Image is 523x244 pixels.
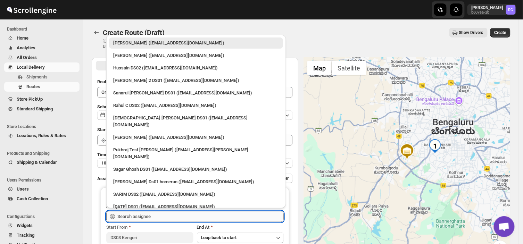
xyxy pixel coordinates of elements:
span: Show Drivers [459,30,483,35]
button: Shipments [4,72,80,82]
div: [PERSON_NAME] 2 DS01 ([EMAIL_ADDRESS][DOMAIN_NAME]) [113,77,279,84]
button: Show street map [307,61,332,75]
button: Shipping & Calendar [4,158,80,167]
button: Routes [92,28,101,37]
li: Sanarul Haque DS01 (fefifag638@adosnan.com) [106,86,286,99]
li: SARIM DS02 (xititor414@owlny.com) [106,187,286,200]
span: Shipments [26,74,48,79]
span: Standard Shipping [17,106,53,111]
span: Analytics [17,45,35,50]
span: Users [17,186,29,192]
span: Loop back to start [201,235,237,240]
span: Start Location (Warehouse) [97,127,152,132]
button: [DATE]|[DATE] [97,110,293,120]
span: Local Delivery [17,65,45,70]
div: [DEMOGRAPHIC_DATA] [PERSON_NAME] DS01 ([EMAIL_ADDRESS][DOMAIN_NAME]) [113,115,279,128]
div: Rahul C DS02 ([EMAIL_ADDRESS][DOMAIN_NAME]) [113,102,279,109]
span: Users Permissions [7,177,80,183]
div: [PERSON_NAME] ([EMAIL_ADDRESS][DOMAIN_NAME]) [113,52,279,59]
button: Users [4,184,80,194]
span: Store PickUp [17,96,43,102]
span: Scheduled for [97,104,125,109]
button: Locations, Rules & Rates [4,131,80,141]
div: [PERSON_NAME] Ds01 homerun ([EMAIL_ADDRESS][DOMAIN_NAME]) [113,178,279,185]
div: [DATE] DS01 ([EMAIL_ADDRESS][DOMAIN_NAME]) [113,203,279,210]
span: Time Per Stop [97,152,125,157]
li: Sagar Ghosh DS01 (loneyoj483@downlor.com) [106,162,286,175]
li: Raja DS01 (gasecig398@owlny.com) [106,200,286,212]
span: Create [495,30,506,35]
li: Vikas Rathod (lolegiy458@nalwan.com) [106,131,286,143]
span: Route Name [97,79,122,84]
span: Shipping & Calendar [17,160,57,165]
button: Loop back to start [197,232,284,243]
p: [PERSON_NAME] [472,5,503,10]
li: Ali Husain 2 DS01 (petec71113@advitize.com) [106,74,286,86]
div: Pukhraj Test [PERSON_NAME] ([EMAIL_ADDRESS][PERSON_NAME][DOMAIN_NAME]) [113,146,279,160]
span: Locations, Rules & Rates [17,133,66,138]
li: Islam Laskar DS01 (vixib74172@ikowat.com) [106,111,286,131]
li: Hussain DS02 (jarav60351@abatido.com) [106,61,286,74]
li: Pukhraj Test Grewal (lesogip197@pariag.com) [106,143,286,162]
li: Rahul Chopra (pukhraj@home-run.co) [106,37,286,49]
button: User menu [467,4,516,15]
img: ScrollEngine [6,1,58,18]
button: Routes [4,82,80,92]
button: 10 minutes [97,158,293,168]
div: [PERSON_NAME] ([EMAIL_ADDRESS][DOMAIN_NAME]) [113,40,279,47]
div: SARIM DS02 ([EMAIL_ADDRESS][DOMAIN_NAME]) [113,191,279,198]
div: Sanarul [PERSON_NAME] DS01 ([EMAIL_ADDRESS][DOMAIN_NAME]) [113,90,279,96]
button: Show satellite imagery [332,61,366,75]
p: b607ea-2b [472,10,503,15]
span: Configurations [7,214,80,219]
span: 10 minutes [101,160,122,166]
button: Home [4,33,80,43]
input: Search assignee [117,211,284,222]
button: Create [490,28,510,37]
button: Analytics [4,43,80,53]
span: Tracking [17,233,34,238]
span: Assign to [97,176,116,181]
li: Mujakkir Benguli (voweh79617@daypey.com) [106,49,286,61]
span: Create Route (Draft) [103,28,165,37]
span: Home [17,35,28,41]
span: Rahul Chopra [506,5,516,15]
input: Eg: Bengaluru Route [97,87,293,98]
li: Sourav Ds01 homerun (bamij29633@eluxeer.com) [106,175,286,187]
span: All Orders [17,55,37,60]
button: All Route Options [96,61,194,70]
span: Dashboard [7,26,80,32]
div: Hussain DS02 ([EMAIL_ADDRESS][DOMAIN_NAME]) [113,65,279,71]
span: Start From [106,225,127,230]
button: All Orders [4,53,80,62]
span: Routes [26,84,40,89]
div: [PERSON_NAME] ([EMAIL_ADDRESS][DOMAIN_NAME]) [113,134,279,141]
a: Open chat [494,216,515,237]
text: RC [508,8,513,12]
span: Products and Shipping [7,151,80,156]
button: Tracking [4,230,80,240]
button: Show Drivers [449,28,488,37]
span: Cash Collection [17,196,48,201]
span: Store Locations [7,124,80,129]
div: Sagar Ghosh DS01 ([EMAIL_ADDRESS][DOMAIN_NAME]) [113,166,279,173]
li: Rahul C DS02 (rahul.chopra@home-run.co) [106,99,286,111]
button: Widgets [4,221,80,230]
span: Widgets [17,223,33,228]
p: ⓘ Shipments can also be added from Shipments menu Unrouted tab [103,38,212,49]
button: Cash Collection [4,194,80,204]
div: 1 [428,139,442,153]
div: End At [197,224,284,231]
